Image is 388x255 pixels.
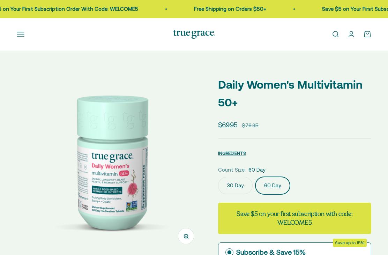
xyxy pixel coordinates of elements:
strong: Save $5 on your first subscription with code: WELCOME5 [237,210,353,227]
span: INGREDIENTS [218,151,246,156]
p: Daily Women's Multivitamin 50+ [218,76,371,111]
button: INGREDIENTS [218,149,246,157]
compare-at-price: $76.95 [242,121,259,130]
img: Daily Women's 50+ Multivitamin [17,67,204,255]
span: 60 Day [248,166,266,174]
legend: Count Size: [218,166,246,174]
a: Free Shipping on Orders $50+ [190,6,262,12]
sale-price: $69.95 [218,120,238,130]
